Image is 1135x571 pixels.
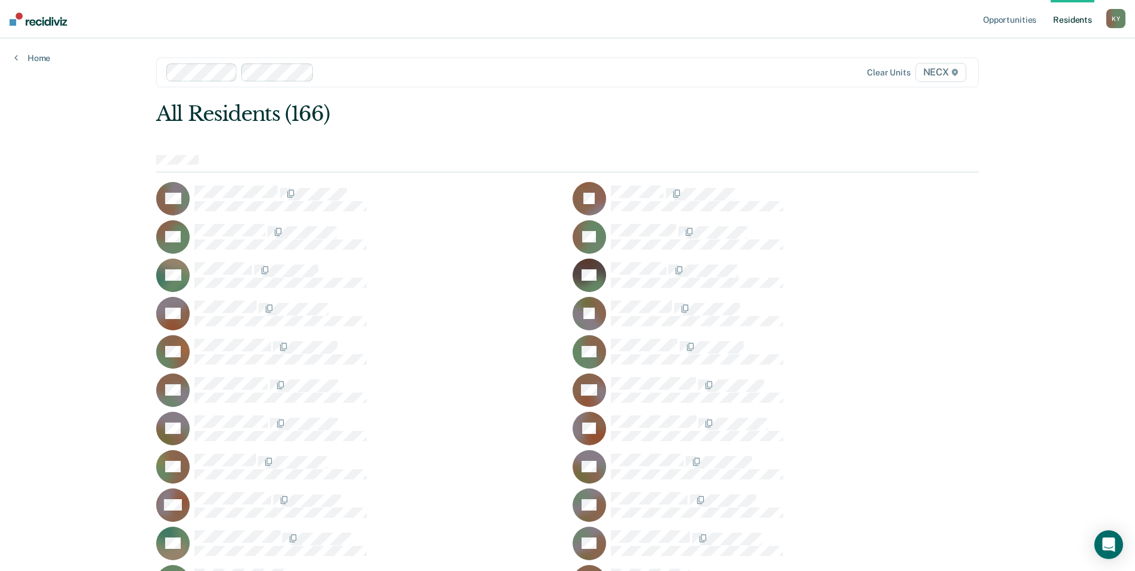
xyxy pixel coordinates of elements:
span: NECX [915,63,966,82]
a: Home [14,53,50,63]
div: All Residents (166) [156,102,814,126]
div: Clear units [867,68,911,78]
div: Open Intercom Messenger [1094,530,1123,559]
button: KY [1106,9,1125,28]
div: K Y [1106,9,1125,28]
img: Recidiviz [10,13,67,26]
